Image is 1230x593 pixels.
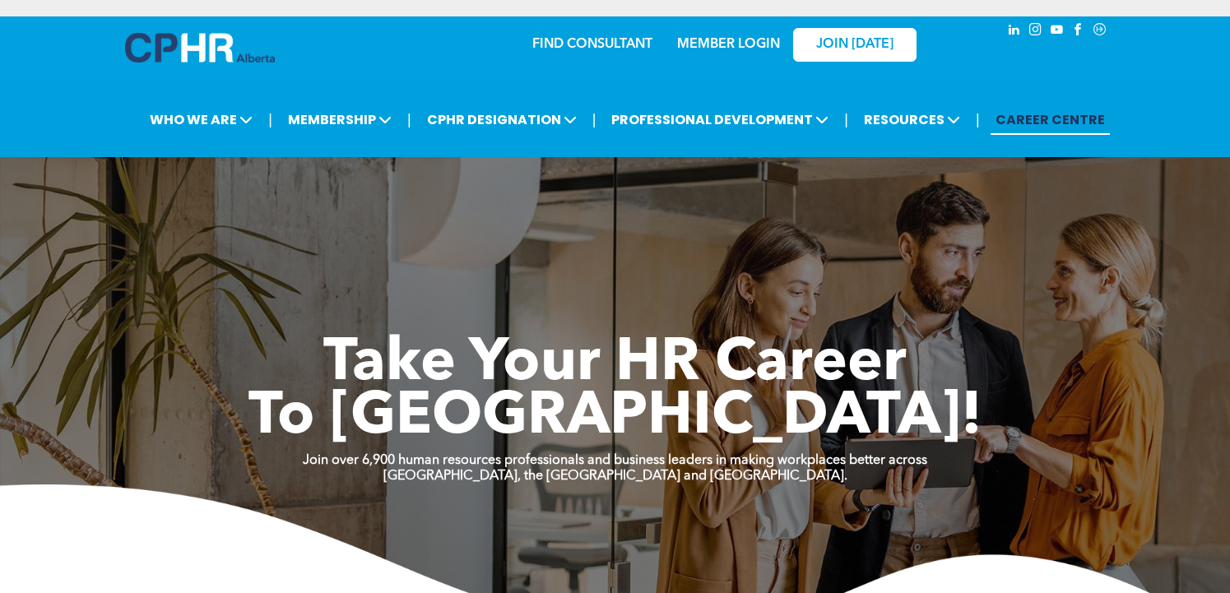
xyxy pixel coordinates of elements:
[268,103,272,137] li: |
[1005,21,1023,43] a: linkedin
[145,104,258,135] span: WHO WE ARE
[844,103,848,137] li: |
[125,33,275,63] img: A blue and white logo for cp alberta
[532,38,652,51] a: FIND CONSULTANT
[592,103,596,137] li: |
[1048,21,1066,43] a: youtube
[283,104,397,135] span: MEMBERSHIP
[991,104,1110,135] a: CAREER CENTRE
[383,470,847,483] strong: [GEOGRAPHIC_DATA], the [GEOGRAPHIC_DATA] and [GEOGRAPHIC_DATA].
[1070,21,1088,43] a: facebook
[1091,21,1109,43] a: Social network
[303,454,927,467] strong: Join over 6,900 human resources professionals and business leaders in making workplaces better ac...
[422,104,582,135] span: CPHR DESIGNATION
[407,103,411,137] li: |
[606,104,833,135] span: PROFESSIONAL DEVELOPMENT
[976,103,980,137] li: |
[1027,21,1045,43] a: instagram
[793,28,917,62] a: JOIN [DATE]
[816,37,893,53] span: JOIN [DATE]
[677,38,780,51] a: MEMBER LOGIN
[323,335,907,394] span: Take Your HR Career
[859,104,965,135] span: RESOURCES
[248,388,982,447] span: To [GEOGRAPHIC_DATA]!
